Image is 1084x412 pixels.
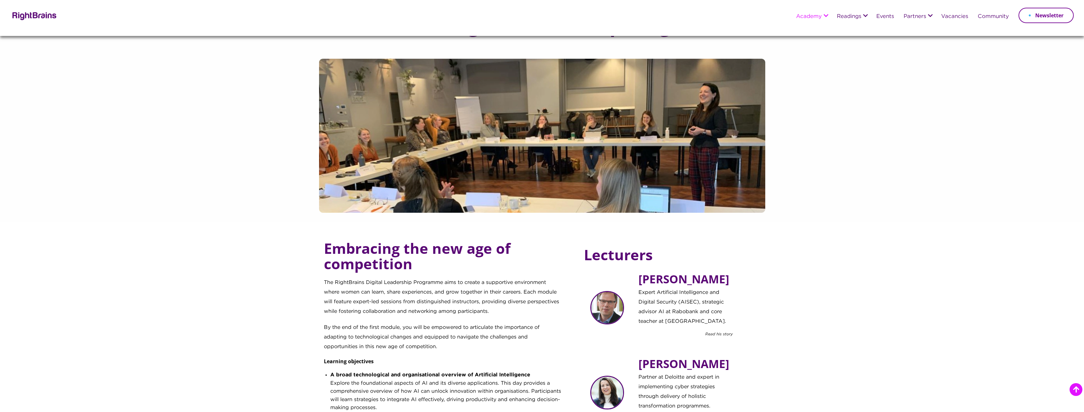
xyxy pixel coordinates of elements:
a: Vacancies [941,14,968,20]
h4: Embracing the new age of competition [324,241,563,278]
h4: Lecturers [584,241,748,269]
span: Read his story [705,331,733,337]
img: Rightbrains [10,11,57,20]
p: The RightBrains Digital Leadership Programme aims to create a supportive environment where women ... [324,278,563,323]
h5: [PERSON_NAME] [638,357,733,373]
a: Community [978,14,1009,20]
p: Expert Artificial Intelligence and Digital Security (AISEC), strategic advisor AI at Rabobank and... [638,288,733,331]
strong: A broad technological and organisational overview of Artificial Intelligence [330,373,530,377]
li: Explore the foundational aspects of AI and its diverse applications. This day provides a comprehe... [330,371,563,412]
img: Afbeelding [590,376,624,409]
a: Partners [904,14,926,20]
h6: Learning objectives [324,358,563,371]
a: Academy [796,14,822,20]
a: Newsletter [1019,8,1074,23]
h5: [PERSON_NAME] [638,273,733,288]
a: Events [876,14,894,20]
a: Afbeelding [PERSON_NAME] Expert Artificial Intelligence and Digital Security (AISEC), strategic a... [590,269,733,337]
a: Readings [837,14,861,20]
p: By the end of the first module, you will be empowered to articulate the importance of adapting to... [324,323,563,358]
img: Afbeelding [590,291,624,325]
